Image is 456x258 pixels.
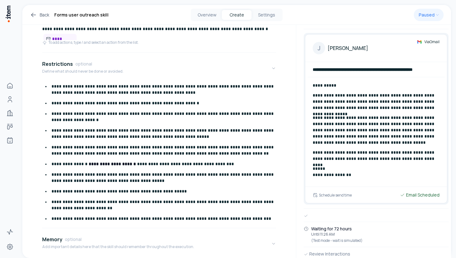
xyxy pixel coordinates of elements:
[304,251,449,257] div: Review Interactions
[42,69,123,74] p: Define what should never be done or avoided.
[42,244,194,249] p: Add important details here that the skill should remember throughout the execution.
[311,226,363,232] span: Waiting for 72 hours
[222,10,252,20] button: Create
[75,61,92,67] span: optional
[42,81,276,225] div: RestrictionsoptionalDefine what should never be done or avoided.
[406,192,440,198] span: Email Scheduled
[417,39,422,44] img: gmail
[252,10,281,20] button: Settings
[311,232,363,237] span: Until 11:26 AM
[4,120,16,133] a: Deals
[4,134,16,147] a: Agents
[5,5,11,23] img: Item Brain Logo
[4,241,16,253] a: Settings
[54,11,109,19] h1: Forms user outreach skill
[4,79,16,92] a: Home
[328,44,368,52] h4: [PERSON_NAME]
[424,39,440,44] span: Via Gmail
[42,40,139,45] div: To add actions, type / and select an action from the list.
[42,55,276,81] button: RestrictionsoptionalDefine what should never be done or avoided.
[42,231,276,257] button: MemoryoptionalAdd important details here that the skill should remember throughout the execution.
[65,236,82,242] span: optional
[42,236,62,243] h4: Memory
[4,107,16,119] a: Companies
[4,226,16,238] a: Activity
[192,10,222,20] button: Overview
[313,42,325,54] div: J
[4,93,16,106] a: People
[319,192,352,198] h6: Schedule send time
[42,60,73,68] h4: Restrictions
[311,238,363,243] span: (Test mode - wait is simulated)
[30,11,49,19] a: Back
